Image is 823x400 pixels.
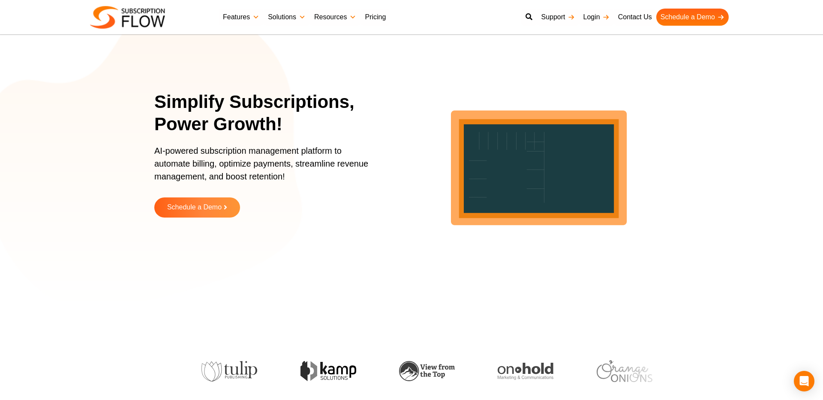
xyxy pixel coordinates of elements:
h1: Simplify Subscriptions, Power Growth! [154,91,388,136]
img: onhold-marketing [497,363,553,380]
img: view-from-the-top [398,361,454,381]
a: Solutions [264,9,310,26]
a: Resources [310,9,360,26]
a: Features [219,9,264,26]
span: Schedule a Demo [167,204,222,211]
div: Open Intercom Messenger [794,371,814,391]
p: AI-powered subscription management platform to automate billing, optimize payments, streamline re... [154,144,377,191]
img: Subscriptionflow [90,6,165,29]
a: Pricing [360,9,390,26]
a: Schedule a Demo [656,9,729,26]
a: Schedule a Demo [154,197,240,218]
img: kamp-solution [299,361,355,381]
img: tulip-publishing [201,361,256,382]
a: Contact Us [614,9,656,26]
a: Support [537,9,579,26]
a: Login [579,9,614,26]
img: orange-onions [595,360,651,382]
